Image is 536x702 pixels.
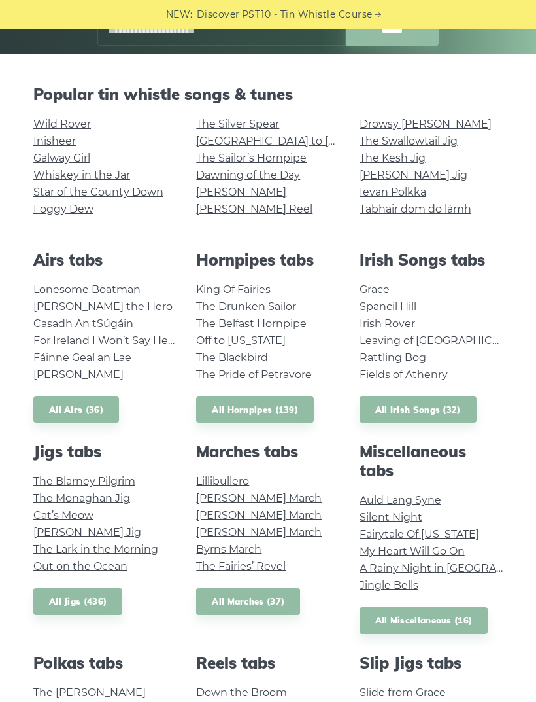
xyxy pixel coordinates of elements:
a: Cat’s Meow [33,509,93,521]
a: The Silver Spear [196,118,279,130]
h2: Jigs tabs [33,442,176,461]
a: Foggy Dew [33,203,93,215]
a: The Blackbird [196,351,268,364]
a: [PERSON_NAME] [33,368,124,381]
a: The Lark in the Morning [33,543,158,555]
a: [GEOGRAPHIC_DATA] to [GEOGRAPHIC_DATA] [196,135,437,147]
a: Casadh An tSúgáin [33,317,133,330]
a: Lillibullero [196,475,249,487]
a: [PERSON_NAME] Jig [360,169,467,181]
h2: Popular tin whistle songs & tunes [33,85,503,104]
a: The Kesh Jig [360,152,426,164]
a: The Belfast Hornpipe [196,317,307,330]
a: All Marches (37) [196,588,300,615]
a: Rattling Bog [360,351,426,364]
a: Byrns March [196,543,261,555]
a: King Of Fairies [196,283,271,296]
h2: Slip Jigs tabs [360,654,503,673]
a: The Monaghan Jig [33,492,130,504]
a: Wild Rover [33,118,91,130]
a: All Hornpipes (139) [196,396,314,423]
a: Jingle Bells [360,579,418,591]
h2: Airs tabs [33,251,176,270]
h2: Polkas tabs [33,654,176,673]
a: [PERSON_NAME] March [196,492,322,504]
a: Down the Broom [196,686,287,699]
a: The Drunken Sailor [196,300,296,313]
a: [PERSON_NAME] [196,186,286,198]
a: Ievan Polkka [360,186,426,198]
a: Whiskey in the Jar [33,169,130,181]
a: Star of the County Down [33,186,163,198]
a: The [PERSON_NAME] [33,686,146,699]
a: [PERSON_NAME] Jig [33,526,141,538]
a: All Miscellaneous (16) [360,607,488,634]
a: The Sailor’s Hornpipe [196,152,307,164]
a: PST10 - Tin Whistle Course [242,7,373,22]
a: Fields of Athenry [360,368,448,381]
a: For Ireland I Won’t Say Her Name [33,334,207,347]
a: All Jigs (436) [33,588,122,615]
a: My Heart Will Go On [360,545,465,557]
a: Galway Girl [33,152,90,164]
a: The Pride of Petravore [196,368,312,381]
a: The Blarney Pilgrim [33,475,135,487]
a: Silent Night [360,511,422,523]
a: [PERSON_NAME] March [196,509,322,521]
a: Irish Rover [360,317,415,330]
a: Fáinne Geal an Lae [33,351,131,364]
a: Tabhair dom do lámh [360,203,471,215]
a: All Airs (36) [33,396,119,423]
a: Grace [360,283,390,296]
a: Lonesome Boatman [33,283,141,296]
span: NEW: [166,7,193,22]
a: The Swallowtail Jig [360,135,458,147]
h2: Hornpipes tabs [196,251,339,270]
h2: Miscellaneous tabs [360,442,503,480]
a: Dawning of the Day [196,169,300,181]
a: Spancil Hill [360,300,416,313]
a: The Fairies’ Revel [196,560,286,572]
h2: Marches tabs [196,442,339,461]
h2: Irish Songs tabs [360,251,503,270]
a: [PERSON_NAME] the Hero [33,300,173,313]
a: Fairytale Of [US_STATE] [360,528,479,540]
a: Slide from Grace [360,686,446,699]
a: [PERSON_NAME] Reel [196,203,312,215]
a: [PERSON_NAME] March [196,526,322,538]
a: Leaving of [GEOGRAPHIC_DATA] [360,334,528,347]
a: Off to [US_STATE] [196,334,286,347]
a: Inisheer [33,135,76,147]
h2: Reels tabs [196,654,339,673]
a: Drowsy [PERSON_NAME] [360,118,492,130]
a: Out on the Ocean [33,560,127,572]
a: All Irish Songs (32) [360,396,477,423]
span: Discover [197,7,240,22]
a: Auld Lang Syne [360,494,441,506]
